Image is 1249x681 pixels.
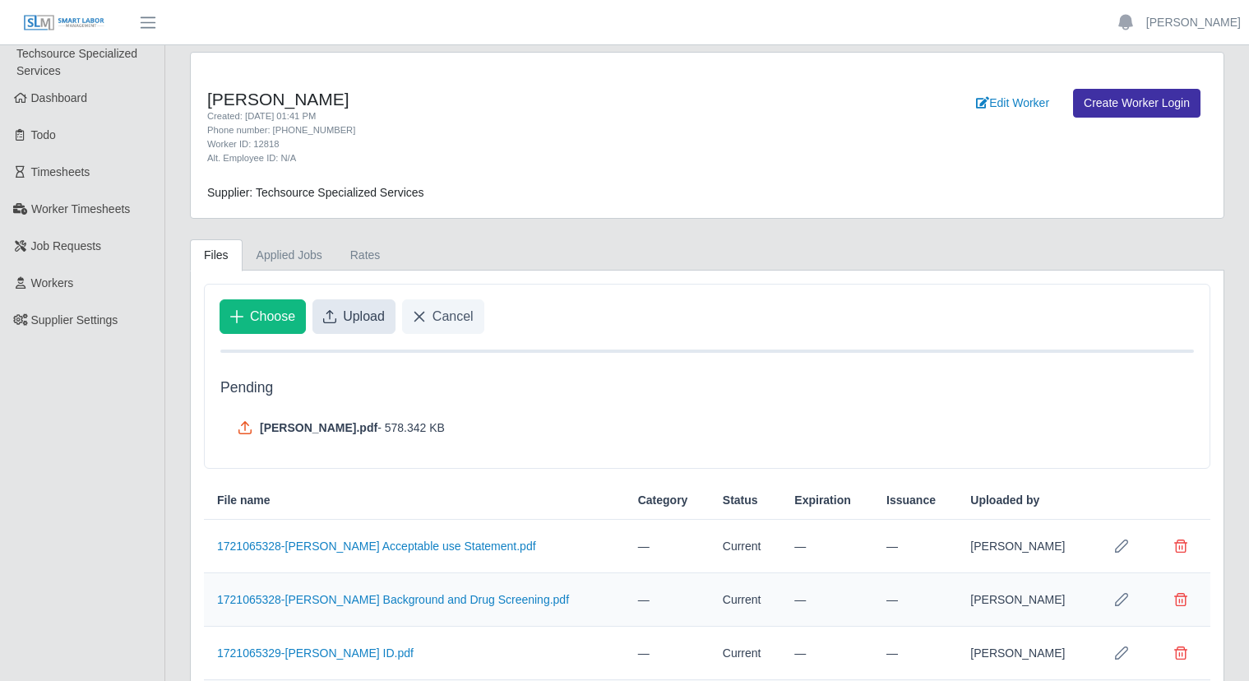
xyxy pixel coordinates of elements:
div: Phone number: [PHONE_NUMBER] [207,123,780,137]
span: Uploaded by [970,492,1039,509]
img: SLM Logo [23,14,105,32]
div: Worker ID: 12818 [207,137,780,151]
button: Delete file [1164,637,1197,669]
td: [PERSON_NAME] [957,627,1092,680]
span: Job Requests [31,239,102,252]
span: Issuance [886,492,936,509]
td: — [873,520,957,573]
span: Status [723,492,758,509]
span: Supplier Settings [31,313,118,327]
td: Current [710,627,782,680]
span: Todo [31,128,56,141]
span: File name [217,492,271,509]
td: — [781,520,873,573]
span: Cancel [433,307,474,327]
span: Supplier: Techsource Specialized Services [207,186,424,199]
td: — [873,573,957,627]
td: Current [710,573,782,627]
h4: [PERSON_NAME] [207,89,780,109]
span: [PERSON_NAME].pdf [260,419,377,436]
button: Row Edit [1105,530,1138,563]
button: Cancel [402,299,484,334]
button: Upload [312,299,396,334]
span: Workers [31,276,74,290]
a: 1721065328-[PERSON_NAME] Acceptable use Statement.pdf [217,540,536,553]
div: Created: [DATE] 01:41 PM [207,109,780,123]
td: [PERSON_NAME] [957,573,1092,627]
button: Row Edit [1105,637,1138,669]
td: — [781,573,873,627]
a: Applied Jobs [243,239,336,271]
button: Row Edit [1105,583,1138,616]
div: Alt. Employee ID: N/A [207,151,780,165]
span: Choose [250,307,295,327]
button: Choose [220,299,306,334]
td: — [625,520,710,573]
a: [PERSON_NAME] [1146,14,1241,31]
a: 1721065329-[PERSON_NAME] ID.pdf [217,646,414,660]
a: Create Worker Login [1073,89,1200,118]
a: Rates [336,239,395,271]
td: Current [710,520,782,573]
span: Dashboard [31,91,88,104]
span: Upload [343,307,385,327]
a: Files [190,239,243,271]
td: — [873,627,957,680]
button: Delete file [1164,530,1197,563]
span: - 578.342 KB [377,419,445,436]
td: — [781,627,873,680]
span: Expiration [794,492,850,509]
button: Delete file [1164,583,1197,616]
td: — [625,573,710,627]
span: Worker Timesheets [31,202,130,215]
span: Category [638,492,688,509]
td: — [625,627,710,680]
td: [PERSON_NAME] [957,520,1092,573]
span: Timesheets [31,165,90,178]
a: 1721065328-[PERSON_NAME] Background and Drug Screening.pdf [217,593,569,606]
a: Edit Worker [965,89,1060,118]
h5: Pending [220,379,1194,396]
span: Techsource Specialized Services [16,47,137,77]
